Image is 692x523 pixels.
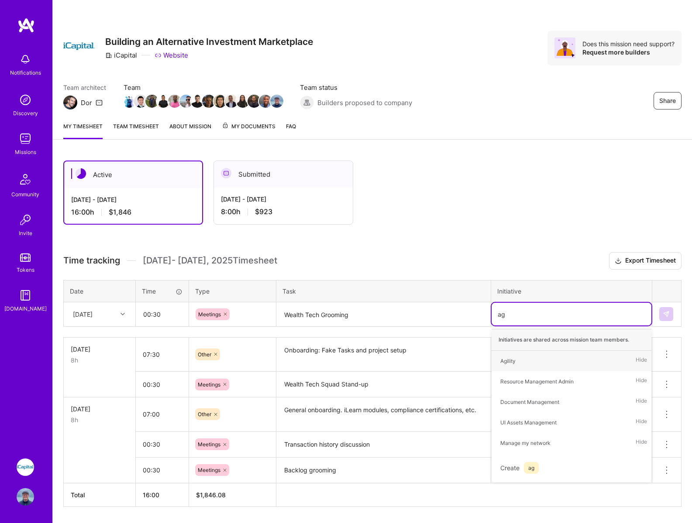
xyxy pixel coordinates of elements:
[63,83,106,92] span: Team architect
[73,310,93,319] div: [DATE]
[198,467,220,473] span: Meetings
[169,94,180,109] a: Team Member Avatar
[136,433,189,456] input: HH:MM
[636,396,647,408] span: Hide
[300,83,412,92] span: Team status
[500,397,559,407] div: Document Management
[317,98,412,107] span: Builders proposed to company
[237,94,248,109] a: Team Member Avatar
[277,373,490,397] textarea: Wealth Tech Squad Stand-up
[15,169,36,190] img: Community
[136,303,188,326] input: HH:MM
[134,95,147,108] img: Team Member Avatar
[64,483,136,506] th: Total
[158,94,169,109] a: Team Member Avatar
[270,95,283,108] img: Team Member Avatar
[19,229,32,238] div: Invite
[271,94,282,109] a: Team Member Avatar
[615,256,622,266] i: icon Download
[71,345,128,354] div: [DATE]
[64,161,202,188] div: Active
[554,38,575,58] img: Avatar
[11,190,39,199] div: Community
[63,96,77,109] img: Team Architect
[71,195,195,204] div: [DATE] - [DATE]
[191,95,204,108] img: Team Member Avatar
[136,373,189,396] input: HH:MM
[196,491,226,499] span: $ 1,846.08
[20,253,31,262] img: tokens
[124,83,282,92] span: Team
[113,122,159,139] a: Team timesheet
[15,147,36,157] div: Missions
[155,51,188,60] a: Website
[135,94,146,109] a: Team Member Avatar
[636,355,647,367] span: Hide
[225,95,238,108] img: Team Member Avatar
[123,95,136,108] img: Team Member Avatar
[497,287,646,296] div: Initiative
[180,94,192,109] a: Team Member Avatar
[236,95,249,108] img: Team Member Avatar
[248,95,261,108] img: Team Member Avatar
[659,96,676,105] span: Share
[496,458,647,478] div: Create
[143,255,277,266] span: [DATE] - [DATE] , 2025 Timesheet
[105,52,112,59] i: icon CompanyGray
[213,95,227,108] img: Team Member Avatar
[96,99,103,106] i: icon Mail
[286,122,296,139] a: FAQ
[500,356,516,366] div: Agility
[124,94,135,109] a: Team Member Avatar
[276,280,491,302] th: Task
[198,381,220,388] span: Meetings
[636,376,647,387] span: Hide
[71,415,128,424] div: 8h
[71,404,128,414] div: [DATE]
[14,458,36,476] a: iCapital: Building an Alternative Investment Marketplace
[198,411,211,417] span: Other
[582,48,675,56] div: Request more builders
[248,94,260,109] a: Team Member Avatar
[277,303,490,326] textarea: Wealth Tech Grooming
[76,168,86,179] img: Active
[203,94,214,109] a: Team Member Avatar
[169,122,211,139] a: About Mission
[136,483,189,506] th: 16:00
[609,252,682,270] button: Export Timesheet
[582,40,675,48] div: Does this mission need support?
[198,311,221,318] span: Meetings
[17,287,34,304] img: guide book
[146,94,158,109] a: Team Member Avatar
[259,95,272,108] img: Team Member Avatar
[136,458,189,482] input: HH:MM
[157,95,170,108] img: Team Member Avatar
[500,418,557,427] div: UI Assets Management
[202,95,215,108] img: Team Member Avatar
[192,94,203,109] a: Team Member Avatar
[10,68,41,77] div: Notifications
[81,98,92,107] div: Dor
[71,356,128,365] div: 8h
[14,488,36,506] a: User Avatar
[221,207,346,216] div: 8:00 h
[120,312,125,316] i: icon Chevron
[277,433,490,457] textarea: Transaction history discussion
[63,31,95,62] img: Company Logo
[255,207,272,216] span: $923
[221,195,346,204] div: [DATE] - [DATE]
[198,441,220,448] span: Meetings
[13,109,38,118] div: Discovery
[214,161,353,188] div: Submitted
[500,377,574,386] div: Resource Management Admin
[636,417,647,428] span: Hide
[17,130,34,147] img: teamwork
[17,211,34,229] img: Invite
[179,95,193,108] img: Team Member Avatar
[142,287,182,296] div: Time
[17,488,34,506] img: User Avatar
[222,122,275,139] a: My Documents
[198,351,211,358] span: Other
[136,343,189,366] input: HH:MM
[17,458,34,476] img: iCapital: Building an Alternative Investment Marketplace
